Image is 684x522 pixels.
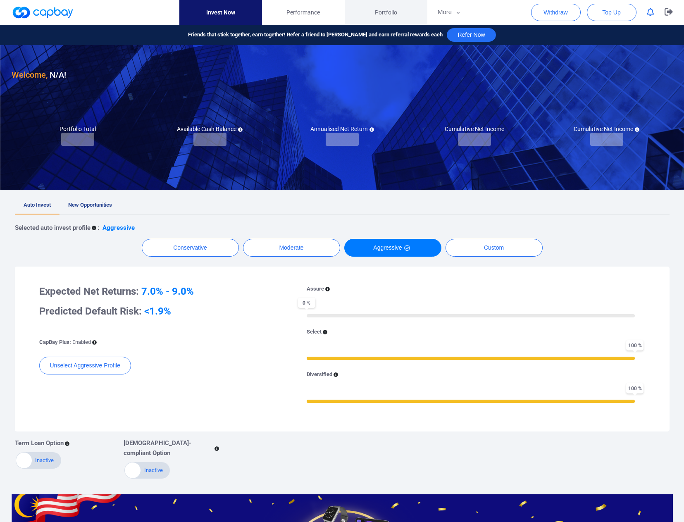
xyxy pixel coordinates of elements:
span: Enabled [72,339,91,345]
h3: Predicted Default Risk: [39,305,284,318]
span: Welcome, [12,70,48,80]
button: Custom [446,239,543,257]
p: Aggressive [102,223,135,233]
span: 7.0% - 9.0% [141,286,194,297]
h5: Cumulative Net Income [574,125,639,133]
span: Portfolio [375,8,397,17]
h5: Portfolio Total [60,125,96,133]
p: Select [307,328,322,336]
h3: N/A ! [12,68,66,81]
h5: Available Cash Balance [177,125,243,133]
p: Assure [307,285,324,293]
span: 100 % [626,340,643,350]
span: 100 % [626,383,643,393]
span: <1.9% [144,305,171,317]
span: 0 % [298,298,315,308]
span: New Opportunities [68,202,112,208]
button: Refer Now [447,28,496,42]
h5: Annualised Net Return [310,125,374,133]
p: CapBay Plus: [39,338,91,347]
p: Term Loan Option [15,438,64,448]
button: Conservative [142,239,239,257]
button: Top Up [587,4,636,21]
button: Aggressive [344,239,441,257]
button: Withdraw [531,4,581,21]
h5: Cumulative Net Income [445,125,504,133]
p: [DEMOGRAPHIC_DATA]-compliant Option [124,438,213,458]
p: Selected auto invest profile [15,223,91,233]
span: Performance [286,8,320,17]
p: : [98,223,99,233]
button: Moderate [243,239,340,257]
p: Diversified [307,370,332,379]
span: Friends that stick together, earn together! Refer a friend to [PERSON_NAME] and earn referral rew... [188,31,443,39]
span: Auto Invest [24,202,51,208]
span: Top Up [602,8,620,17]
h3: Expected Net Returns: [39,285,284,298]
button: Unselect Aggressive Profile [39,357,131,374]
